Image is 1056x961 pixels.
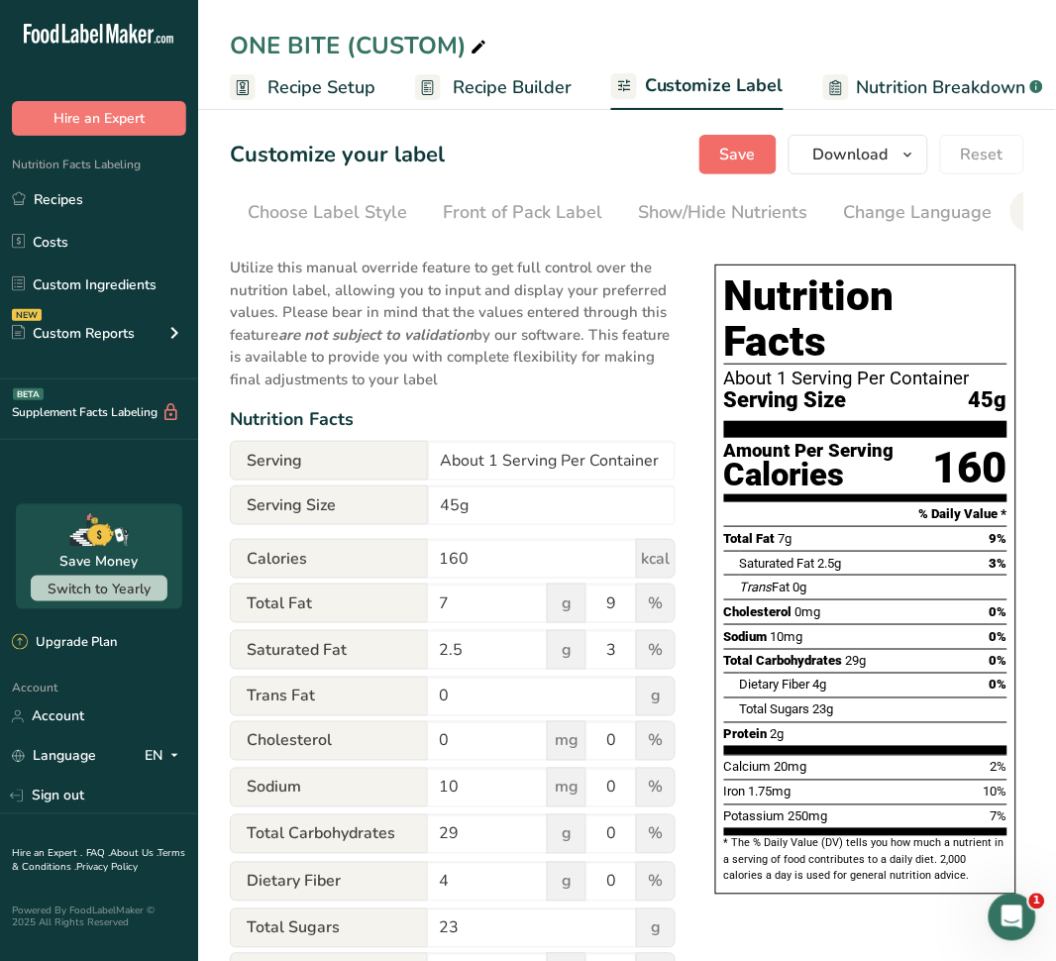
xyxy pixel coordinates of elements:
[267,74,375,101] span: Recipe Setup
[86,847,110,861] a: FAQ .
[636,539,676,579] span: kcal
[844,199,993,226] div: Change Language
[645,72,784,99] span: Customize Label
[636,908,676,948] span: g
[940,135,1024,174] button: Reset
[775,760,807,775] span: 20mg
[636,584,676,623] span: %
[12,739,96,774] a: Language
[990,531,1007,546] span: 9%
[724,604,792,619] span: Cholesterol
[771,629,803,644] span: 10mg
[933,442,1007,494] div: 160
[230,721,428,761] span: Cholesterol
[76,861,138,875] a: Privacy Policy
[724,654,843,669] span: Total Carbohydrates
[31,576,167,601] button: Switch to Yearly
[636,721,676,761] span: %
[724,629,768,644] span: Sodium
[248,199,407,226] div: Choose Label Style
[724,502,1007,526] section: % Daily Value *
[991,809,1007,824] span: 7%
[547,584,586,623] span: g
[724,273,1007,365] h1: Nutrition Facts
[110,847,158,861] a: About Us .
[990,604,1007,619] span: 0%
[991,760,1007,775] span: 2%
[724,760,772,775] span: Calcium
[636,862,676,902] span: %
[818,556,842,571] span: 2.5g
[984,785,1007,800] span: 10%
[547,630,586,670] span: g
[278,325,474,345] b: are not subject to validation
[724,531,776,546] span: Total Fat
[795,604,821,619] span: 0mg
[230,485,428,525] span: Serving Size
[636,814,676,854] span: %
[443,199,602,226] div: Front of Pack Label
[145,745,186,769] div: EN
[12,101,186,136] button: Hire an Expert
[740,678,810,693] span: Dietary Fiber
[230,406,676,433] div: Nutrition Facts
[813,143,889,166] span: Download
[724,461,895,489] div: Calories
[230,539,428,579] span: Calories
[611,63,784,111] a: Customize Label
[547,814,586,854] span: g
[724,785,746,800] span: Iron
[740,580,791,594] span: Fat
[547,862,586,902] span: g
[230,65,375,110] a: Recipe Setup
[48,580,151,598] span: Switch to Yearly
[230,139,445,171] h1: Customize your label
[724,388,847,413] span: Serving Size
[12,847,82,861] a: Hire an Expert .
[12,323,135,344] div: Custom Reports
[724,442,895,461] div: Amount Per Serving
[857,74,1026,101] span: Nutrition Breakdown
[230,677,428,716] span: Trans Fat
[969,388,1007,413] span: 45g
[789,135,928,174] button: Download
[961,143,1003,166] span: Reset
[990,678,1007,693] span: 0%
[230,441,428,480] span: Serving
[60,551,139,572] div: Save Money
[724,836,1007,885] section: * The % Daily Value (DV) tells you how much a nutrient in a serving of food contributes to a dail...
[749,785,792,800] span: 1.75mg
[453,74,572,101] span: Recipe Builder
[415,65,572,110] a: Recipe Builder
[547,721,586,761] span: mg
[990,629,1007,644] span: 0%
[12,309,42,321] div: NEW
[547,768,586,807] span: mg
[779,531,792,546] span: 7g
[724,727,768,742] span: Protein
[699,135,777,174] button: Save
[230,28,490,63] div: ONE BITE (CUSTOM)
[793,580,807,594] span: 0g
[230,862,428,902] span: Dietary Fiber
[13,388,44,400] div: BETA
[740,556,815,571] span: Saturated Fat
[789,809,828,824] span: 250mg
[12,633,117,653] div: Upgrade Plan
[990,556,1007,571] span: 3%
[1029,894,1045,909] span: 1
[813,678,827,693] span: 4g
[636,768,676,807] span: %
[813,702,834,717] span: 23g
[740,702,810,717] span: Total Sugars
[636,630,676,670] span: %
[230,630,428,670] span: Saturated Fat
[230,768,428,807] span: Sodium
[636,677,676,716] span: g
[230,584,428,623] span: Total Fat
[638,199,808,226] div: Show/Hide Nutrients
[740,580,773,594] i: Trans
[230,814,428,854] span: Total Carbohydrates
[989,894,1036,941] iframe: Intercom live chat
[12,906,186,929] div: Powered By FoodLabelMaker © 2025 All Rights Reserved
